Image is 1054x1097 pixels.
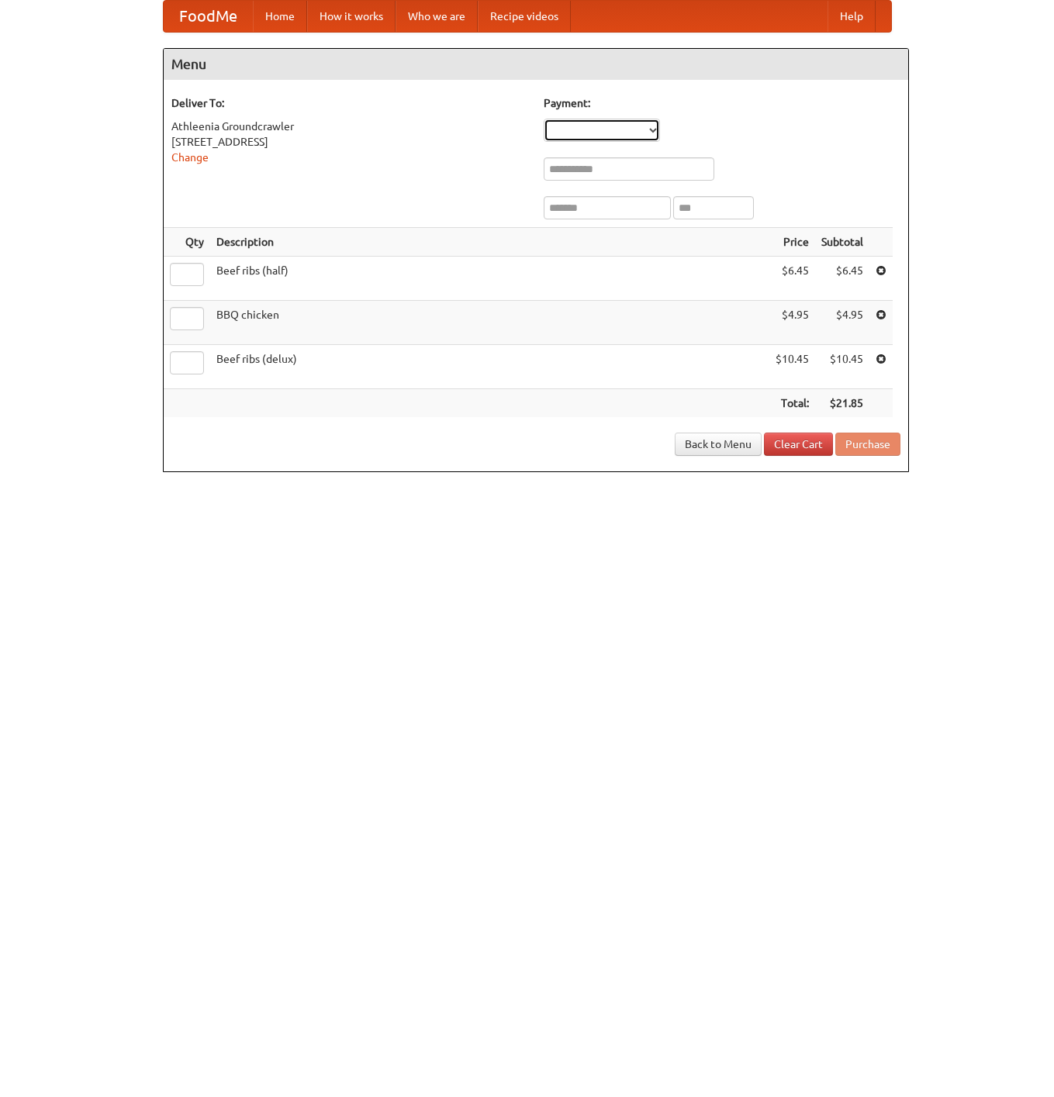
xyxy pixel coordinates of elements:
h4: Menu [164,49,908,80]
td: $4.95 [769,301,815,345]
a: Back to Menu [675,433,762,456]
td: Beef ribs (half) [210,257,769,301]
div: [STREET_ADDRESS] [171,134,528,150]
a: Recipe videos [478,1,571,32]
th: Price [769,228,815,257]
a: Change [171,151,209,164]
th: Total: [769,389,815,418]
td: $4.95 [815,301,869,345]
a: Help [828,1,876,32]
a: Who we are [396,1,478,32]
th: Qty [164,228,210,257]
a: Clear Cart [764,433,833,456]
a: FoodMe [164,1,253,32]
th: $21.85 [815,389,869,418]
td: $6.45 [815,257,869,301]
td: $10.45 [815,345,869,389]
th: Subtotal [815,228,869,257]
div: Athleenia Groundcrawler [171,119,528,134]
th: Description [210,228,769,257]
h5: Deliver To: [171,95,528,111]
button: Purchase [835,433,900,456]
h5: Payment: [544,95,900,111]
td: $6.45 [769,257,815,301]
a: Home [253,1,307,32]
td: BBQ chicken [210,301,769,345]
td: $10.45 [769,345,815,389]
a: How it works [307,1,396,32]
td: Beef ribs (delux) [210,345,769,389]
